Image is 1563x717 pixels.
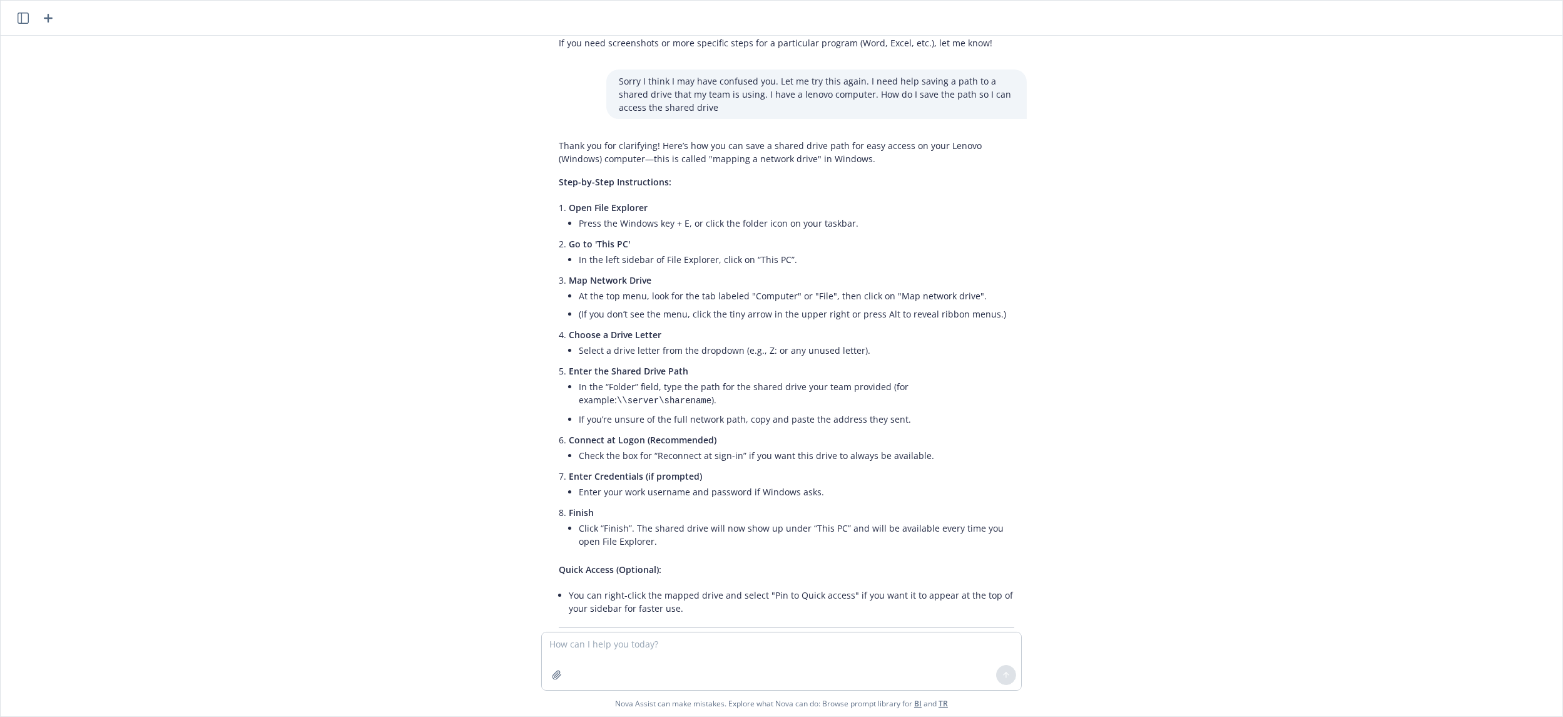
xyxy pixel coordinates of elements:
[559,139,1014,165] p: Thank you for clarifying! Here’s how you can save a shared drive path for easy access on your Len...
[579,214,1014,232] li: Press the Windows key + E, or click the folder icon on your taskbar.
[579,341,1014,359] li: Select a drive letter from the dropdown (e.g., Z: or any unused letter).
[579,250,1014,269] li: In the left sidebar of File Explorer, click on “This PC”.
[559,176,671,188] span: Step-by-Step Instructions:
[579,446,1014,465] li: Check the box for “Reconnect at sign-in” if you want this drive to always be available.
[579,287,1014,305] li: At the top menu, look for the tab labeled "Computer" or "File", then click on "Map network drive".
[579,519,1014,550] li: Click “Finish”. The shared drive will now show up under “This PC” and will be available every tim...
[559,36,1014,49] p: If you need screenshots or more specific steps for a particular program (Word, Excel, etc.), let ...
[569,586,1014,617] li: You can right-click the mapped drive and select "Pin to Quick access" if you want it to appear at...
[579,305,1014,323] li: (If you don’t see the menu, click the tiny arrow in the upper right or press Alt to reveal ribbon...
[569,434,716,446] span: Connect at Logon (Recommended)
[569,365,688,377] span: Enter the Shared Drive Path
[569,470,702,482] span: Enter Credentials (if prompted)
[569,329,661,341] span: Choose a Drive Letter
[579,410,1014,428] li: If you’re unsure of the full network path, copy and paste the address they sent.
[914,698,922,709] a: BI
[569,274,651,286] span: Map Network Drive
[579,378,1014,410] li: In the “Folder” field, type the path for the shared drive your team provided (for example: ).
[617,396,711,406] code: \\server\sharename
[569,202,648,214] span: Open File Explorer
[615,691,948,716] span: Nova Assist can make mistakes. Explore what Nova can do: Browse prompt library for and
[939,698,948,709] a: TR
[619,75,1014,114] p: Sorry I think I may have confused you. Let me try this again. I need help saving a path to a shar...
[569,238,630,250] span: Go to 'This PC'
[579,483,1014,501] li: Enter your work username and password if Windows asks.
[569,507,594,518] span: Finish
[559,564,661,575] span: Quick Access (Optional):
